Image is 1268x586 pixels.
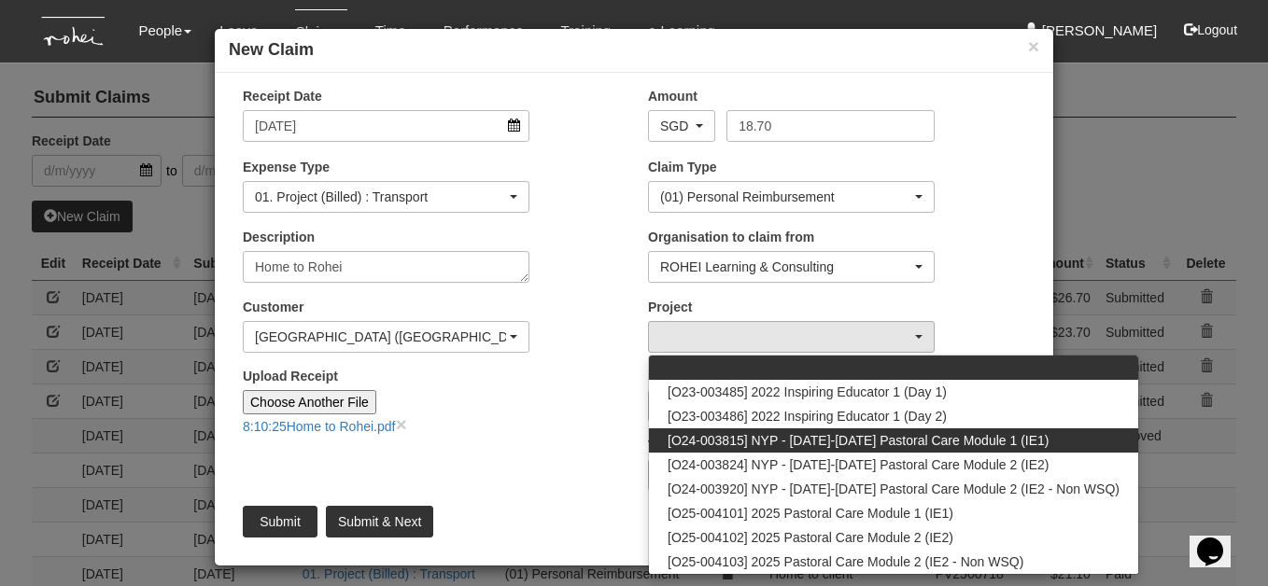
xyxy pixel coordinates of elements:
[648,251,935,283] button: ROHEI Learning & Consulting
[668,528,953,547] span: [O25-004102] 2025 Pastoral Care Module 2 (IE2)
[243,321,529,353] button: Nanyang Polytechnic (NYP)
[243,110,529,142] input: d/m/yyyy
[243,181,529,213] button: 01. Project (Billed) : Transport
[648,181,935,213] button: (01) Personal Reimbursement
[255,328,506,346] div: [GEOGRAPHIC_DATA] ([GEOGRAPHIC_DATA])
[395,413,406,435] a: close
[660,117,692,135] div: SGD
[668,383,947,401] span: [O23-003485] 2022 Inspiring Educator 1 (Day 1)
[326,506,433,537] input: Submit & Next
[660,258,911,276] div: ROHEI Learning & Consulting
[660,188,911,206] div: (01) Personal Reimbursement
[243,228,315,246] label: Description
[243,506,317,537] input: Submit
[648,228,814,246] label: Organisation to claim from
[668,455,1050,474] span: [O24-003824] NYP - [DATE]-[DATE] Pastoral Care Module 2 (IE2)
[648,110,715,142] button: SGD
[243,419,395,434] a: 8:10:25Home to Rohei.pdf
[243,87,322,105] label: Receipt Date
[243,367,338,385] label: Upload Receipt
[1028,36,1039,56] button: ×
[243,390,376,414] input: Choose Another File
[229,40,314,59] b: New Claim
[243,298,303,316] label: Customer
[668,407,947,426] span: [O23-003486] 2022 Inspiring Educator 1 (Day 2)
[648,158,717,176] label: Claim Type
[243,158,330,176] label: Expense Type
[668,480,1120,498] span: [O24-003920] NYP - [DATE]-[DATE] Pastoral Care Module 2 (IE2 - Non WSQ)
[648,87,697,105] label: Amount
[668,552,1023,571] span: [O25-004103] 2025 Pastoral Care Module 2 (IE2 - Non WSQ)
[668,431,1050,450] span: [O24-003815] NYP - [DATE]-[DATE] Pastoral Care Module 1 (IE1)
[648,298,692,316] label: Project
[668,504,953,523] span: [O25-004101] 2025 Pastoral Care Module 1 (IE1)
[255,188,506,206] div: 01. Project (Billed) : Transport
[1190,511,1249,567] iframe: chat widget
